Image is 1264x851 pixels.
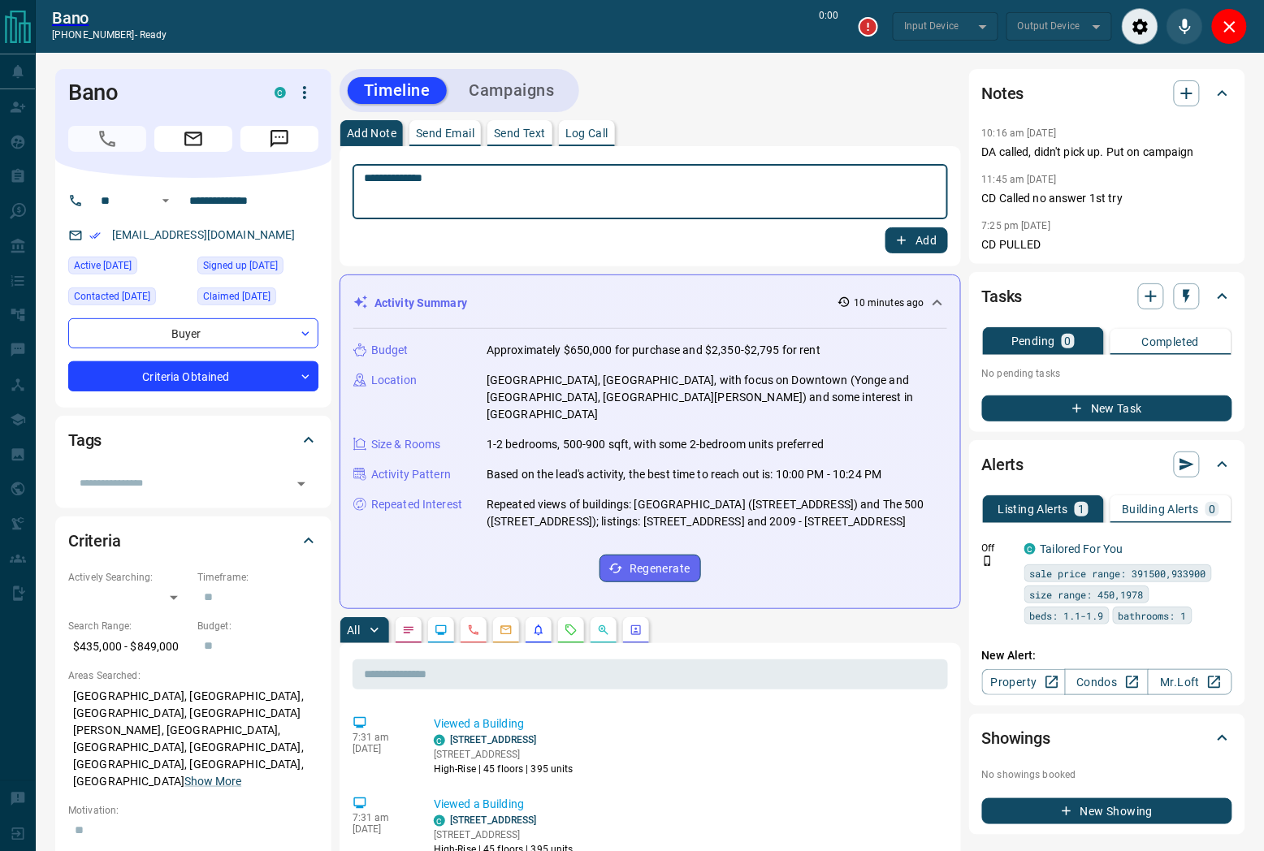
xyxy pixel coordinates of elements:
[290,473,313,495] button: Open
[1209,503,1215,515] p: 0
[565,624,578,637] svg: Requests
[982,74,1232,113] div: Notes
[68,668,318,683] p: Areas Searched:
[89,230,101,241] svg: Email Verified
[1167,8,1203,45] div: Mute
[68,318,318,348] div: Buyer
[68,287,189,310] div: Fri Sep 12 2025
[982,80,1024,106] h2: Notes
[450,734,537,745] a: [STREET_ADDRESS]
[112,228,296,241] a: [EMAIL_ADDRESS][DOMAIN_NAME]
[74,257,132,274] span: Active [DATE]
[982,127,1057,139] p: 10:16 am [DATE]
[68,683,318,795] p: [GEOGRAPHIC_DATA], [GEOGRAPHIC_DATA], [GEOGRAPHIC_DATA], [GEOGRAPHIC_DATA][PERSON_NAME], [GEOGRAP...
[982,647,1232,664] p: New Alert:
[353,823,409,835] p: [DATE]
[68,126,146,152] span: Call
[371,496,462,513] p: Repeated Interest
[467,624,480,637] svg: Calls
[1030,586,1144,603] span: size range: 450,1978
[982,277,1232,316] div: Tasks
[240,126,318,152] span: Message
[982,725,1051,751] h2: Showings
[74,288,150,305] span: Contacted [DATE]
[347,624,360,636] p: All
[854,296,924,310] p: 10 minutes ago
[1065,335,1071,347] p: 0
[68,803,318,818] p: Motivation:
[435,624,448,637] svg: Lead Browsing Activity
[347,127,396,139] p: Add Note
[68,257,189,279] div: Sun Sep 14 2025
[68,421,318,460] div: Tags
[434,827,574,842] p: [STREET_ADDRESS]
[1078,503,1084,515] p: 1
[982,361,1232,386] p: No pending tasks
[371,372,417,389] p: Location
[434,715,942,732] p: Viewed a Building
[374,295,467,312] p: Activity Summary
[68,528,121,554] h2: Criteria
[982,798,1232,824] button: New Showing
[402,624,415,637] svg: Notes
[348,77,447,104] button: Timeline
[371,466,451,483] p: Activity Pattern
[416,127,474,139] p: Send Email
[532,624,545,637] svg: Listing Alerts
[487,342,820,359] p: Approximately $650,000 for purchase and $2,350-$2,795 for rent
[1122,8,1158,45] div: Audio Settings
[565,127,608,139] p: Log Call
[982,451,1024,477] h2: Alerts
[982,144,1232,161] p: DA called, didn't pick up. Put on campaign
[1211,8,1248,45] div: Close
[630,624,643,637] svg: Agent Actions
[487,436,824,453] p: 1-2 bedrooms, 500-900 sqft, with some 2-bedroom units preferred
[998,503,1069,515] p: Listing Alerts
[982,395,1232,421] button: New Task
[434,762,574,776] p: High-Rise | 45 floors | 395 units
[68,570,189,585] p: Actively Searching:
[68,80,250,106] h1: Bano
[68,521,318,560] div: Criteria
[275,87,286,98] div: condos.ca
[487,466,882,483] p: Based on the lead's activity, the best time to reach out is: 10:00 PM - 10:24 PM
[885,227,947,253] button: Add
[1041,542,1123,555] a: Tailored For You
[68,619,189,633] p: Search Range:
[434,747,574,762] p: [STREET_ADDRESS]
[156,191,175,210] button: Open
[500,624,513,637] svg: Emails
[1122,503,1199,515] p: Building Alerts
[1142,336,1200,348] p: Completed
[434,815,445,827] div: condos.ca
[487,372,947,423] p: [GEOGRAPHIC_DATA], [GEOGRAPHIC_DATA], with focus on Downtown (Yonge and [GEOGRAPHIC_DATA], [GEOGR...
[597,624,610,637] svg: Opportunities
[140,29,167,41] span: ready
[982,719,1232,758] div: Showings
[600,555,701,582] button: Regenerate
[1119,607,1187,624] span: bathrooms: 1
[820,8,839,45] p: 0:00
[982,174,1057,185] p: 11:45 am [DATE]
[203,288,271,305] span: Claimed [DATE]
[353,288,947,318] div: Activity Summary10 minutes ago
[494,127,546,139] p: Send Text
[982,283,1023,309] h2: Tasks
[982,220,1051,231] p: 7:25 pm [DATE]
[353,743,409,754] p: [DATE]
[371,342,409,359] p: Budget
[184,773,241,790] button: Show More
[197,570,318,585] p: Timeframe:
[197,257,318,279] div: Sun Jan 28 2024
[982,669,1066,695] a: Property
[68,633,189,660] p: $435,000 - $849,000
[1030,607,1104,624] span: beds: 1.1-1.9
[1065,669,1149,695] a: Condos
[1024,543,1036,555] div: condos.ca
[453,77,571,104] button: Campaigns
[982,555,993,567] svg: Push Notification Only
[982,236,1232,253] p: CD PULLED
[52,28,167,42] p: [PHONE_NUMBER] -
[434,796,942,813] p: Viewed a Building
[982,541,1015,555] p: Off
